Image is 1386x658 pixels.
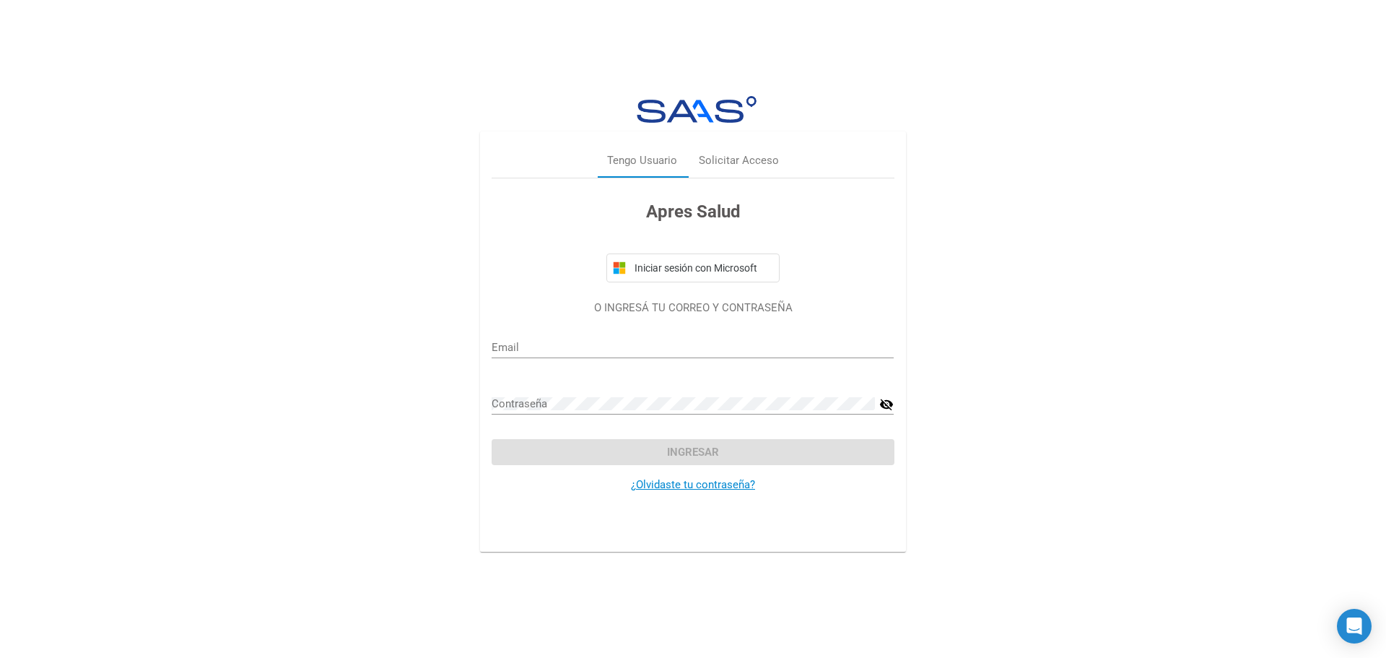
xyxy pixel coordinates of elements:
p: O INGRESÁ TU CORREO Y CONTRASEÑA [492,300,894,316]
a: ¿Olvidaste tu contraseña? [631,478,755,491]
button: Ingresar [492,439,894,465]
h3: Apres Salud [492,199,894,225]
span: Ingresar [667,446,719,459]
button: Iniciar sesión con Microsoft [606,254,780,282]
div: Tengo Usuario [607,152,677,169]
mat-icon: visibility_off [879,396,894,413]
span: Iniciar sesión con Microsoft [632,262,773,274]
div: Solicitar Acceso [699,152,779,169]
div: Open Intercom Messenger [1337,609,1372,644]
